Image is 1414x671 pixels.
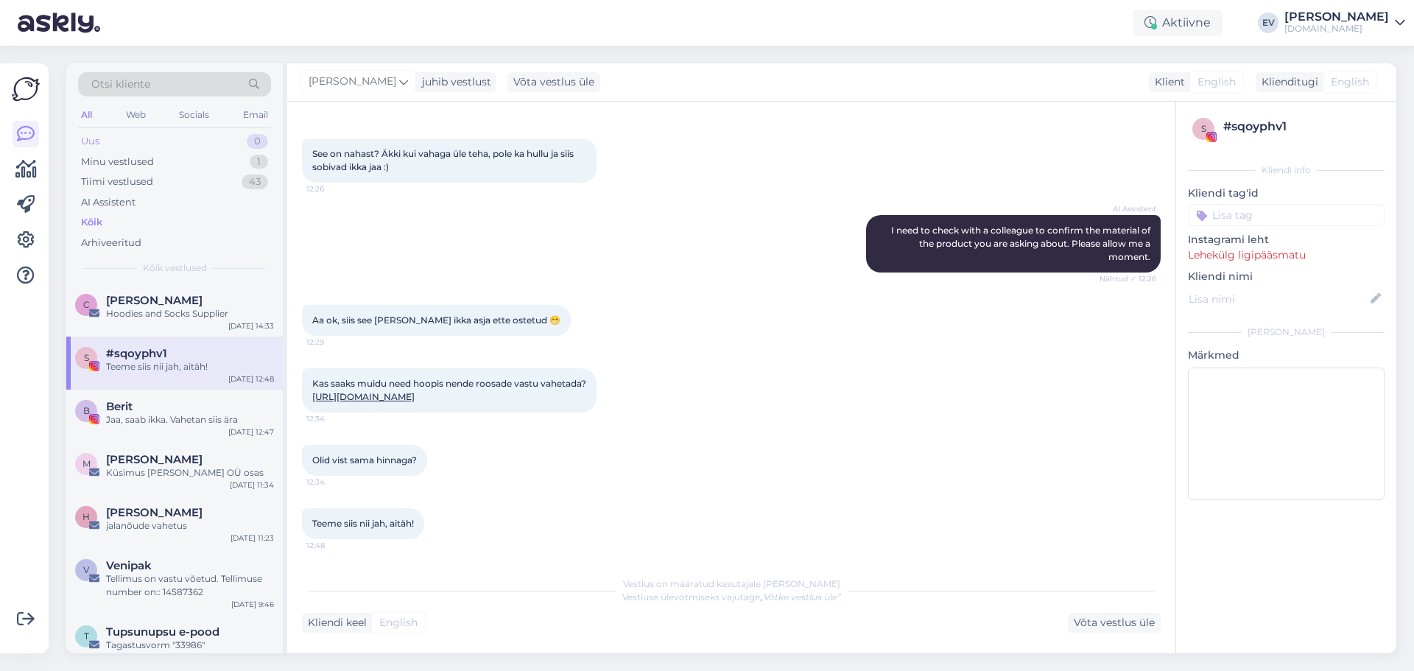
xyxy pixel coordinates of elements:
div: Web [123,105,149,124]
div: Socials [176,105,212,124]
div: Aktiivne [1133,10,1223,36]
span: Venipak [106,559,152,572]
div: [DATE] 9:46 [231,599,274,610]
span: Martin Laur [106,453,203,466]
div: Arhiveeritud [81,236,141,250]
div: [DATE] 7:49 [231,652,274,663]
span: Vestluse ülevõtmiseks vajutage [622,591,841,603]
img: Askly Logo [12,75,40,103]
div: Võta vestlus üle [1068,613,1161,633]
span: Chris Tan [106,294,203,307]
input: Lisa tag [1188,204,1385,226]
div: [DATE] 12:47 [228,426,274,438]
span: Berit [106,400,133,413]
div: Tagastusvorm "33986" [106,639,274,652]
div: Klient [1149,74,1185,90]
span: I need to check with a colleague to confirm the material of the product you are asking about. Ple... [891,225,1153,262]
div: [DATE] 11:23 [231,533,274,544]
p: Instagrami leht [1188,232,1385,247]
i: „Võtke vestlus üle” [760,591,841,603]
span: H [82,511,90,522]
div: Hoodies and Socks Supplier [106,307,274,320]
div: Email [240,105,271,124]
div: Kliendi info [1188,164,1385,177]
span: [PERSON_NAME] [309,74,396,90]
span: 12:29 [306,337,362,348]
span: Teeme siis nii jah, aitäh! [312,518,414,529]
div: [DATE] 12:48 [228,373,274,384]
div: # sqoyphv1 [1223,118,1380,136]
span: s [84,352,89,363]
div: AI Assistent [81,195,136,210]
a: [PERSON_NAME][DOMAIN_NAME] [1284,11,1405,35]
div: Tiimi vestlused [81,175,153,189]
div: Teeme siis nii jah, aitäh! [106,360,274,373]
div: [PERSON_NAME] [1284,11,1389,23]
div: Minu vestlused [81,155,154,169]
span: 12:34 [306,477,362,488]
span: Nähtud ✓ 12:26 [1100,273,1156,284]
span: Kõik vestlused [143,261,207,275]
div: [DATE] 11:34 [230,479,274,491]
div: 0 [247,134,268,149]
div: Kõik [81,215,102,230]
div: Tellimus on vastu võetud. Tellimuse number on:: 14587362 [106,572,274,599]
div: 43 [242,175,268,189]
div: juhib vestlust [416,74,491,90]
span: Vestlus on määratud kasutajale [PERSON_NAME] [623,578,840,589]
span: 12:26 [306,183,362,194]
span: Tupsunupsu e-pood [106,625,219,639]
span: English [1197,74,1236,90]
span: AI Assistent [1101,203,1156,214]
span: B [83,405,90,416]
input: Lisa nimi [1189,291,1368,307]
span: s [1201,123,1206,134]
span: Otsi kliente [91,77,150,92]
p: Kliendi tag'id [1188,186,1385,201]
div: Uus [81,134,99,149]
div: jalanõude vahetus [106,519,274,533]
span: #sqoyphv1 [106,347,167,360]
div: Jaa, saab ikka. Vahetan siis ära [106,413,274,426]
a: [URL][DOMAIN_NAME] [312,391,415,402]
span: Olid vist sama hinnaga? [312,454,417,466]
div: Klienditugi [1256,74,1318,90]
div: [PERSON_NAME] [1188,326,1385,339]
div: [DOMAIN_NAME] [1284,23,1389,35]
span: M [82,458,91,469]
div: 1 [250,155,268,169]
span: English [379,615,418,630]
span: 12:48 [306,540,362,551]
p: Lehekülg ligipääsmatu [1188,247,1385,263]
div: Küsimus [PERSON_NAME] OÜ osas [106,466,274,479]
span: C [83,299,90,310]
div: Kliendi keel [302,615,367,630]
div: Võta vestlus üle [507,72,600,92]
div: [DATE] 14:33 [228,320,274,331]
p: Märkmed [1188,348,1385,363]
span: T [84,630,89,642]
span: See on nahast? Äkki kui vahaga üle teha, pole ka hullu ja siis sobivad ikka jaa :) [312,148,576,172]
div: All [78,105,95,124]
div: EV [1258,13,1278,33]
span: Helen Lepp [106,506,203,519]
span: English [1331,74,1369,90]
span: Kas saaks muidu need hoopis nende roosade vastu vahetada? [312,378,586,402]
span: 12:34 [306,413,362,424]
span: Aa ok, siis see [PERSON_NAME] ikka asja ette ostetud 😁 [312,315,560,326]
span: V [83,564,89,575]
p: Kliendi nimi [1188,269,1385,284]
